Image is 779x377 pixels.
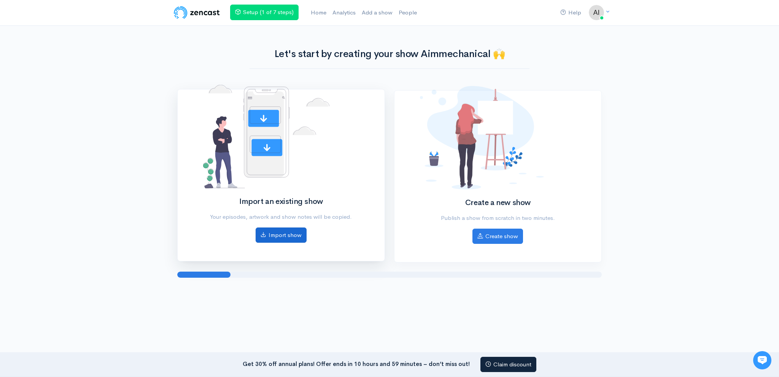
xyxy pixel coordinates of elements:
[359,5,396,21] a: Add a show
[420,86,544,189] img: No shows added
[557,5,584,21] a: Help
[11,37,141,49] h1: Hi 👋
[329,5,359,21] a: Analytics
[203,213,359,221] p: Your episodes, artwork and show notes will be copied.
[480,357,536,372] a: Claim discount
[49,105,91,111] span: New conversation
[420,214,576,223] p: Publish a show from scratch in two minutes.
[11,51,141,87] h2: Just let us know if you need anything and we'll be happy to help! 🙂
[203,85,329,188] img: No shows added
[203,197,359,206] h2: Import an existing show
[396,5,420,21] a: People
[230,5,299,20] a: Setup (1 of 7 steps)
[308,5,329,21] a: Home
[256,227,307,243] a: Import show
[589,5,604,20] img: ...
[22,143,136,158] input: Search articles
[173,5,221,20] img: ZenCast Logo
[10,130,142,140] p: Find an answer quickly
[420,199,576,207] h2: Create a new show
[12,101,140,116] button: New conversation
[243,360,470,367] strong: Get 30% off annual plans! Offer ends in 10 hours and 59 minutes – don’t miss out!
[472,229,523,244] a: Create show
[753,351,771,369] iframe: gist-messenger-bubble-iframe
[250,49,529,60] h1: Let's start by creating your show Aimmechanical 🙌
